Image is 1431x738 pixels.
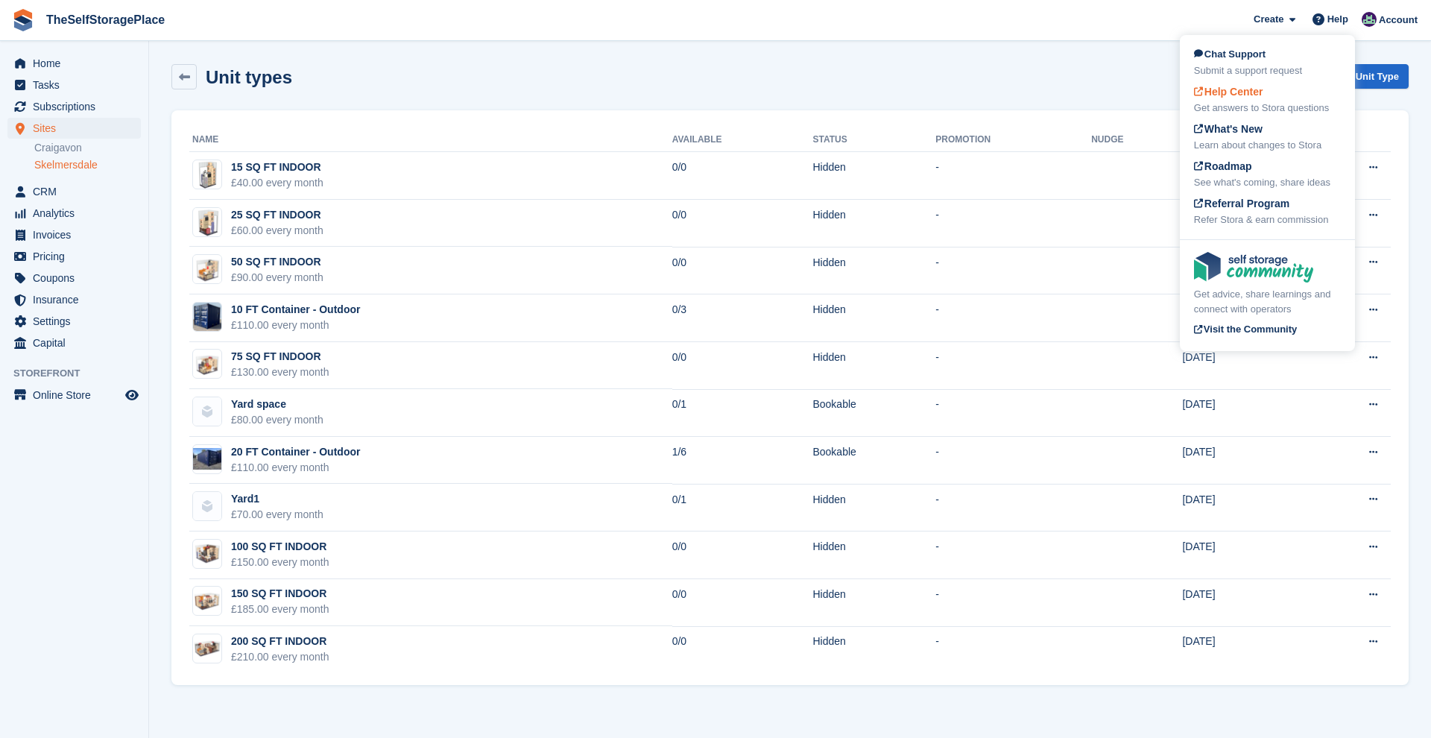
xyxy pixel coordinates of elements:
[33,203,122,224] span: Analytics
[7,75,141,95] a: menu
[7,246,141,267] a: menu
[7,311,141,332] a: menu
[935,128,1091,152] th: Promotion
[1254,12,1283,27] span: Create
[672,294,813,342] td: 0/3
[33,289,122,310] span: Insurance
[231,397,323,412] div: Yard space
[189,128,672,152] th: Name
[34,141,141,155] a: Craigavon
[7,224,141,245] a: menu
[7,181,141,202] a: menu
[1194,287,1341,316] div: Get advice, share learnings and connect with operators
[1379,13,1418,28] span: Account
[812,342,935,390] td: Hidden
[1327,12,1348,27] span: Help
[935,532,1091,579] td: -
[672,532,813,579] td: 0/0
[193,640,221,657] img: Screenshot%202025-08-07%20at%2011.21.56.png
[231,649,329,665] div: £210.00 every month
[1182,484,1302,532] td: [DATE]
[7,332,141,353] a: menu
[7,53,141,74] a: menu
[193,353,221,375] img: Screenshot%202025-08-07%20at%2011.26.19.png
[33,385,122,406] span: Online Store
[231,207,323,223] div: 25 SQ FT INDOOR
[231,444,360,460] div: 20 FT Container - Outdoor
[1194,86,1263,98] span: Help Center
[231,270,323,286] div: £90.00 every month
[1194,123,1263,135] span: What's New
[935,437,1091,485] td: -
[1194,48,1266,60] span: Chat Support
[33,268,122,288] span: Coupons
[812,484,935,532] td: Hidden
[812,389,935,437] td: Bookable
[7,268,141,288] a: menu
[812,200,935,247] td: Hidden
[1362,12,1377,27] img: Sam
[193,256,221,283] img: Screenshot%202025-08-07%20at%2011.15.01.png
[231,302,360,318] div: 10 FT Container - Outdoor
[812,579,935,627] td: Hidden
[195,207,221,237] img: Screenshot%202025-08-07%20at%2011.14.15.png
[672,437,813,485] td: 1/6
[672,342,813,390] td: 0/0
[1194,122,1341,153] a: What's New Learn about changes to Stora
[231,555,329,570] div: £150.00 every month
[812,626,935,673] td: Hidden
[231,318,360,333] div: £110.00 every month
[1091,128,1182,152] th: Nudge
[193,397,221,426] img: blank-unit-type-icon-ffbac7b88ba66c5e286b0e438baccc4b9c83835d4c34f86887a83fc20ec27e7b.svg
[935,342,1091,390] td: -
[12,9,34,31] img: stora-icon-8386f47178a22dfd0bd8f6a31ec36ba5ce8667c1dd55bd0f319d3a0aa187defe.svg
[1194,324,1297,335] span: Visit the Community
[812,294,935,342] td: Hidden
[672,626,813,673] td: 0/0
[7,96,141,117] a: menu
[1194,198,1289,209] span: Referral Program
[1182,389,1302,437] td: [DATE]
[935,152,1091,200] td: -
[1194,63,1341,78] div: Submit a support request
[231,539,329,555] div: 100 SQ FT INDOOR
[13,366,148,381] span: Storefront
[206,67,292,87] h2: Unit types
[193,448,221,470] img: 5378.jpeg
[1194,138,1341,153] div: Learn about changes to Stora
[1338,64,1409,89] a: + Unit Type
[935,579,1091,627] td: -
[935,247,1091,294] td: -
[123,386,141,404] a: Preview store
[1194,160,1252,172] span: Roadmap
[7,118,141,139] a: menu
[231,602,329,617] div: £185.00 every month
[935,626,1091,673] td: -
[1194,196,1341,227] a: Referral Program Refer Stora & earn commission
[672,389,813,437] td: 0/1
[193,591,221,611] img: Screenshot%202025-08-07%20at%2011.20.33.png
[231,349,329,365] div: 75 SQ FT INDOOR
[33,224,122,245] span: Invoices
[33,246,122,267] span: Pricing
[672,484,813,532] td: 0/1
[1194,101,1341,116] div: Get answers to Stora questions
[231,491,323,507] div: Yard1
[33,53,122,74] span: Home
[231,507,323,523] div: £70.00 every month
[193,543,221,564] img: Screenshot%202025-08-07%20at%2011.18.45.png
[1194,252,1341,339] a: Get advice, share learnings and connect with operators Visit the Community
[1182,579,1302,627] td: [DATE]
[40,7,171,32] a: TheSelfStoragePlace
[231,254,323,270] div: 50 SQ FT INDOOR
[33,181,122,202] span: CRM
[812,437,935,485] td: Bookable
[935,389,1091,437] td: -
[33,332,122,353] span: Capital
[33,118,122,139] span: Sites
[198,160,218,189] img: Screenshot%202025-08-07%20at%2011.12.36.png
[672,128,813,152] th: Available
[672,152,813,200] td: 0/0
[812,247,935,294] td: Hidden
[812,152,935,200] td: Hidden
